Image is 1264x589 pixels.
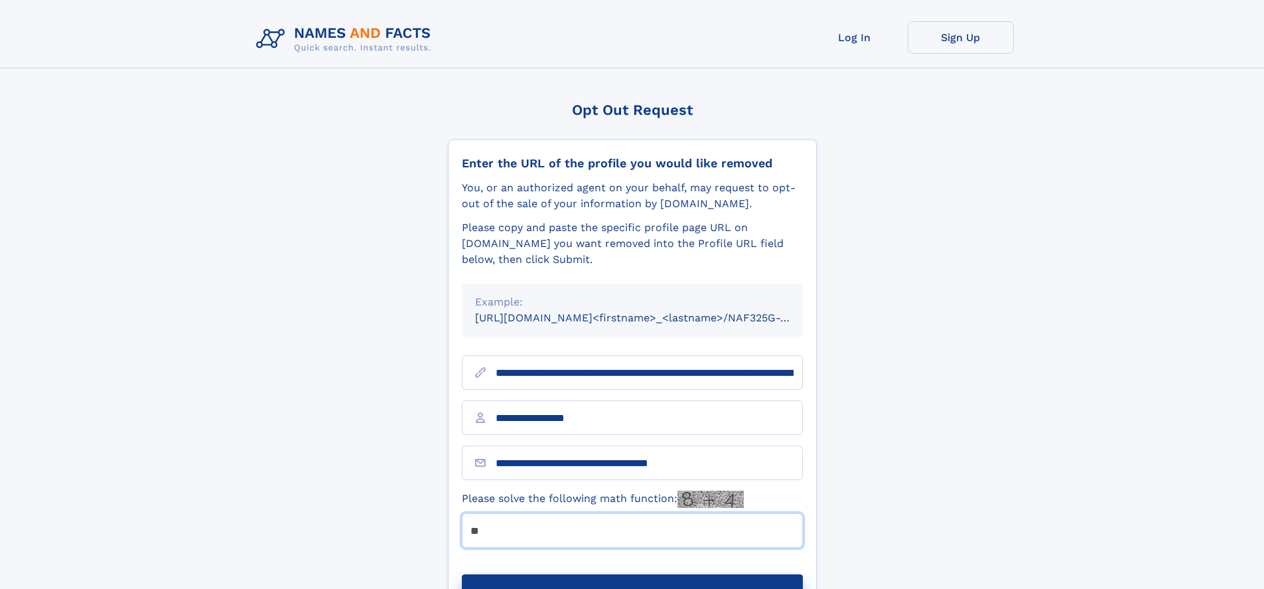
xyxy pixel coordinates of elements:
[908,21,1014,54] a: Sign Up
[475,294,790,310] div: Example:
[802,21,908,54] a: Log In
[251,21,442,57] img: Logo Names and Facts
[462,180,803,212] div: You, or an authorized agent on your behalf, may request to opt-out of the sale of your informatio...
[475,311,828,324] small: [URL][DOMAIN_NAME]<firstname>_<lastname>/NAF325G-xxxxxxxx
[462,220,803,268] div: Please copy and paste the specific profile page URL on [DOMAIN_NAME] you want removed into the Pr...
[462,156,803,171] div: Enter the URL of the profile you would like removed
[448,102,817,118] div: Opt Out Request
[462,491,744,508] label: Please solve the following math function:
